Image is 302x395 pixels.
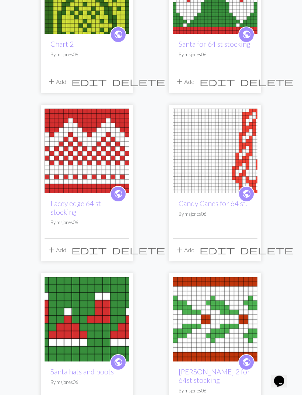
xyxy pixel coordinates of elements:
button: Edit [69,243,109,257]
span: add [175,245,184,255]
i: public [242,187,251,202]
button: Edit [69,75,109,89]
a: Lacey edge 64 st stocking [45,147,129,154]
a: public [238,27,254,43]
span: add [47,245,56,255]
a: Candy Canes for 64 st. [179,200,247,208]
button: Add [45,75,69,89]
a: Chart 2 [50,40,74,49]
span: edit [71,77,107,87]
span: public [114,357,123,368]
button: Delete [109,75,168,89]
i: Edit [200,78,235,87]
span: delete [112,77,165,87]
img: Holly 2 for 64st stocking [173,277,257,362]
i: public [114,28,123,42]
img: Santa hats and boots [45,277,129,362]
i: Edit [200,246,235,255]
i: Edit [71,246,107,255]
button: Add [173,75,197,89]
a: Candy Canes for 64 st. [173,147,257,154]
span: edit [200,77,235,87]
span: public [242,357,251,368]
a: public [110,27,126,43]
p: By msjones06 [179,52,252,59]
span: public [242,188,251,200]
a: public [110,355,126,371]
a: Holly 2 for 64st stocking [173,315,257,322]
button: Add [173,243,197,257]
img: Lacey edge 64 st stocking [45,109,129,194]
span: delete [240,245,293,255]
span: delete [240,77,293,87]
a: public [110,186,126,202]
a: Santa hats and boots [50,368,114,376]
span: public [114,188,123,200]
i: public [242,28,251,42]
p: By msjones06 [50,379,123,386]
i: public [114,187,123,202]
button: Delete [109,243,168,257]
button: Edit [197,75,238,89]
span: delete [112,245,165,255]
iframe: chat widget [271,366,295,388]
span: edit [200,245,235,255]
button: Add [45,243,69,257]
a: Lacey edge 64 st stocking [50,200,101,216]
a: Santa hats and boots [45,315,129,322]
i: Edit [71,78,107,87]
p: By msjones06 [50,219,123,226]
p: By msjones06 [50,52,123,59]
button: Edit [197,243,238,257]
p: By msjones06 [179,388,252,395]
a: Santa for 64 st stocking [179,40,250,49]
button: Delete [238,243,296,257]
a: [PERSON_NAME] 2 for 64st stocking [179,368,250,385]
i: public [114,355,123,370]
button: Delete [238,75,296,89]
span: add [47,77,56,87]
span: add [175,77,184,87]
a: public [238,355,254,371]
i: public [242,355,251,370]
span: edit [71,245,107,255]
a: public [238,186,254,202]
span: public [114,29,123,40]
p: By msjones06 [179,211,252,218]
img: Candy Canes for 64 st. [173,109,257,194]
span: public [242,29,251,40]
